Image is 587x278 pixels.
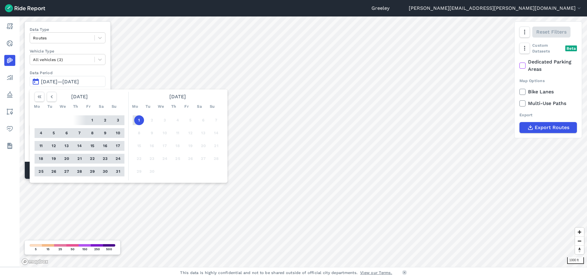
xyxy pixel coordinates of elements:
[160,141,170,151] button: 17
[41,79,79,85] span: [DATE]—[DATE]
[30,48,105,54] label: Vehicle Type
[169,102,179,111] div: Th
[182,102,191,111] div: Fr
[186,128,195,138] button: 12
[519,122,577,133] button: Export Routes
[134,115,144,125] button: 1
[62,167,72,176] button: 27
[134,141,144,151] button: 15
[4,55,15,66] a: Heatmaps
[160,115,170,125] button: 3
[134,167,144,176] button: 29
[134,154,144,164] button: 22
[532,27,570,38] button: Reset Filters
[49,167,59,176] button: 26
[49,154,59,164] button: 19
[30,70,105,76] label: Data Period
[100,154,110,164] button: 23
[109,102,119,111] div: Su
[519,100,577,107] label: Multi-Use Paths
[194,102,204,111] div: Sa
[147,141,157,151] button: 16
[198,128,208,138] button: 13
[211,141,221,151] button: 21
[87,141,97,151] button: 15
[62,128,72,138] button: 6
[75,154,84,164] button: 21
[156,102,166,111] div: We
[113,115,123,125] button: 3
[186,115,195,125] button: 5
[160,128,170,138] button: 10
[45,102,55,111] div: Tu
[211,154,221,164] button: 28
[371,5,389,12] a: Greeley
[575,245,584,254] button: Reset bearing to north
[575,228,584,236] button: Zoom in
[565,45,577,51] div: Beta
[75,128,84,138] button: 7
[25,162,110,179] div: Matched Trips
[113,128,123,138] button: 10
[147,115,157,125] button: 2
[4,72,15,83] a: Analyze
[4,21,15,32] a: Report
[536,28,567,36] span: Reset Filters
[160,154,170,164] button: 24
[5,4,45,12] img: Ride Report
[4,123,15,134] a: Health
[20,16,587,267] canvas: Map
[87,115,97,125] button: 1
[96,102,106,111] div: Sa
[147,154,157,164] button: 23
[575,236,584,245] button: Zoom out
[535,124,569,131] span: Export Routes
[100,141,110,151] button: 16
[130,92,225,102] div: [DATE]
[100,115,110,125] button: 2
[75,167,84,176] button: 28
[58,102,68,111] div: We
[4,89,15,100] a: Policy
[49,141,59,151] button: 12
[100,128,110,138] button: 9
[30,76,105,87] button: [DATE]—[DATE]
[113,154,123,164] button: 24
[36,141,46,151] button: 11
[211,115,221,125] button: 7
[4,140,15,151] a: Datasets
[130,102,140,111] div: Mo
[75,141,84,151] button: 14
[360,270,392,276] a: View our Terms.
[211,128,221,138] button: 14
[4,38,15,49] a: Realtime
[186,154,195,164] button: 26
[519,112,577,118] div: Export
[198,141,208,151] button: 20
[143,102,153,111] div: Tu
[4,106,15,117] a: Areas
[71,102,80,111] div: Th
[21,258,48,265] a: Mapbox logo
[198,115,208,125] button: 6
[173,115,183,125] button: 4
[173,154,183,164] button: 25
[519,58,577,73] label: Dedicated Parking Areas
[173,141,183,151] button: 18
[36,128,46,138] button: 4
[36,154,46,164] button: 18
[113,167,123,176] button: 31
[173,128,183,138] button: 11
[36,167,46,176] button: 25
[87,154,97,164] button: 22
[113,141,123,151] button: 17
[519,88,577,96] label: Bike Lanes
[87,128,97,138] button: 8
[147,167,157,176] button: 30
[49,128,59,138] button: 5
[567,257,584,264] div: 1000 ft
[100,167,110,176] button: 30
[30,27,105,32] label: Data Type
[207,102,217,111] div: Su
[186,141,195,151] button: 19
